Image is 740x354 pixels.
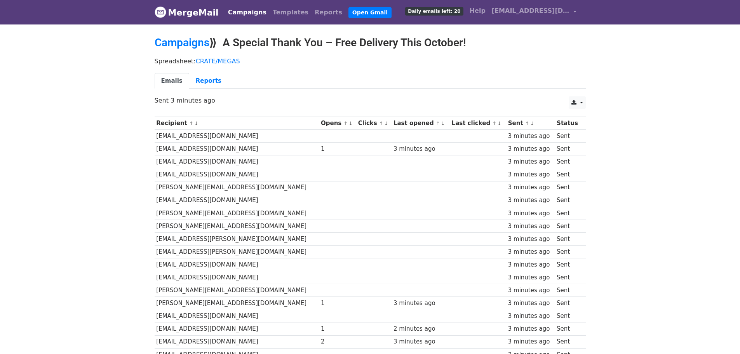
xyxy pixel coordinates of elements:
[508,209,553,218] div: 3 minutes ago
[155,36,209,49] a: Campaigns
[194,120,198,126] a: ↓
[555,258,582,271] td: Sent
[196,58,240,65] a: CRATE/MEGAS
[508,170,553,179] div: 3 minutes ago
[555,220,582,232] td: Sent
[525,120,529,126] a: ↑
[508,324,553,333] div: 3 minutes ago
[508,337,553,346] div: 3 minutes ago
[155,271,319,284] td: [EMAIL_ADDRESS][DOMAIN_NAME]
[508,235,553,244] div: 3 minutes ago
[270,5,312,20] a: Templates
[492,6,569,16] span: [EMAIL_ADDRESS][DOMAIN_NAME]
[155,73,189,89] a: Emails
[321,145,354,153] div: 1
[508,145,553,153] div: 3 minutes ago
[555,181,582,194] td: Sent
[555,232,582,245] td: Sent
[508,286,553,295] div: 3 minutes ago
[441,120,445,126] a: ↓
[508,312,553,321] div: 3 minutes ago
[508,157,553,166] div: 3 minutes ago
[155,284,319,297] td: [PERSON_NAME][EMAIL_ADDRESS][DOMAIN_NAME]
[155,335,319,348] td: [EMAIL_ADDRESS][DOMAIN_NAME]
[555,155,582,168] td: Sent
[348,7,392,18] a: Open Gmail
[555,143,582,155] td: Sent
[155,96,586,105] p: Sent 3 minutes ago
[450,117,506,130] th: Last clicked
[155,6,166,18] img: MergeMail logo
[319,117,356,130] th: Opens
[555,284,582,297] td: Sent
[321,337,354,346] div: 2
[321,299,354,308] div: 1
[530,120,535,126] a: ↓
[356,117,392,130] th: Clicks
[155,220,319,232] td: [PERSON_NAME][EMAIL_ADDRESS][DOMAIN_NAME]
[155,207,319,220] td: [PERSON_NAME][EMAIL_ADDRESS][DOMAIN_NAME]
[555,246,582,258] td: Sent
[155,310,319,323] td: [EMAIL_ADDRESS][DOMAIN_NAME]
[155,232,319,245] td: [EMAIL_ADDRESS][PERSON_NAME][DOMAIN_NAME]
[508,132,553,141] div: 3 minutes ago
[155,130,319,143] td: [EMAIL_ADDRESS][DOMAIN_NAME]
[155,143,319,155] td: [EMAIL_ADDRESS][DOMAIN_NAME]
[555,323,582,335] td: Sent
[508,273,553,282] div: 3 minutes ago
[402,3,466,19] a: Daily emails left: 20
[701,317,740,354] iframe: Chat Widget
[155,258,319,271] td: [EMAIL_ADDRESS][DOMAIN_NAME]
[555,271,582,284] td: Sent
[405,7,463,16] span: Daily emails left: 20
[189,120,193,126] a: ↑
[394,324,448,333] div: 2 minutes ago
[555,168,582,181] td: Sent
[508,260,553,269] div: 3 minutes ago
[497,120,501,126] a: ↓
[394,337,448,346] div: 3 minutes ago
[555,117,582,130] th: Status
[384,120,388,126] a: ↓
[555,194,582,207] td: Sent
[189,73,228,89] a: Reports
[392,117,450,130] th: Last opened
[394,299,448,308] div: 3 minutes ago
[155,168,319,181] td: [EMAIL_ADDRESS][DOMAIN_NAME]
[508,299,553,308] div: 3 minutes ago
[508,183,553,192] div: 3 minutes ago
[379,120,383,126] a: ↑
[155,323,319,335] td: [EMAIL_ADDRESS][DOMAIN_NAME]
[467,3,489,19] a: Help
[225,5,270,20] a: Campaigns
[506,117,555,130] th: Sent
[155,181,319,194] td: [PERSON_NAME][EMAIL_ADDRESS][DOMAIN_NAME]
[155,117,319,130] th: Recipient
[155,36,586,49] h2: ⟫ A Special Thank You – Free Delivery This October!
[155,155,319,168] td: [EMAIL_ADDRESS][DOMAIN_NAME]
[312,5,345,20] a: Reports
[555,335,582,348] td: Sent
[555,207,582,220] td: Sent
[555,310,582,323] td: Sent
[321,324,354,333] div: 1
[344,120,348,126] a: ↑
[492,120,496,126] a: ↑
[155,297,319,310] td: [PERSON_NAME][EMAIL_ADDRESS][DOMAIN_NAME]
[155,194,319,207] td: [EMAIL_ADDRESS][DOMAIN_NAME]
[348,120,353,126] a: ↓
[508,222,553,231] div: 3 minutes ago
[508,248,553,256] div: 3 minutes ago
[555,297,582,310] td: Sent
[436,120,440,126] a: ↑
[155,246,319,258] td: [EMAIL_ADDRESS][PERSON_NAME][DOMAIN_NAME]
[155,4,219,21] a: MergeMail
[155,57,586,65] p: Spreadsheet:
[555,130,582,143] td: Sent
[489,3,580,21] a: [EMAIL_ADDRESS][DOMAIN_NAME]
[394,145,448,153] div: 3 minutes ago
[508,196,553,205] div: 3 minutes ago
